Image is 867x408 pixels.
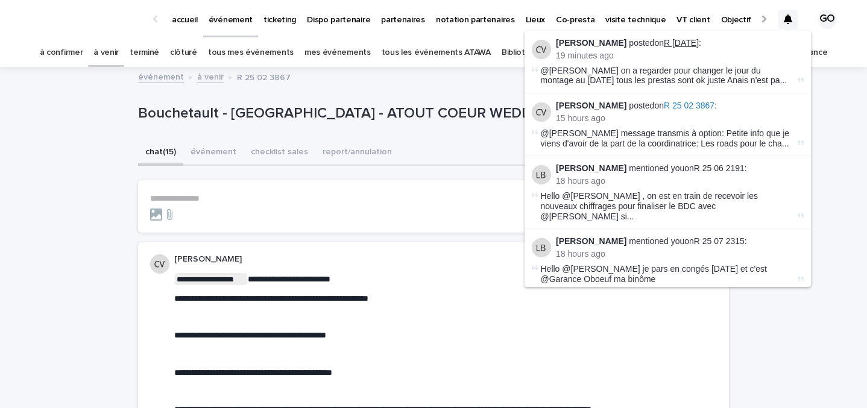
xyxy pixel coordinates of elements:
span: Hello @[PERSON_NAME] je pars en congés [DATE] et c'est @Garance Oboeuf ma binôme [541,264,767,284]
img: Ls34BcGeRexTGTNfXpUC [24,7,141,31]
strong: [PERSON_NAME] [556,163,626,173]
span: R 25 02 3867 [664,101,714,110]
img: Cynthia Vitale [532,102,551,122]
a: R 25 07 2315 [694,236,745,246]
p: mentioned you on : [556,236,804,246]
strong: [PERSON_NAME] [556,38,626,48]
a: mes événements [304,39,371,67]
a: à venir [93,39,119,67]
button: report/annulation [315,140,399,166]
img: Lucas Baron [532,238,551,257]
a: tous les événements ATAWA [382,39,491,67]
p: 19 minutes ago [556,51,804,61]
span: Hello @[PERSON_NAME] , on est en train de recevoir les nouveaux chiffrages pour finaliser le BDC ... [541,191,795,221]
img: Cynthia Vitale [532,40,551,59]
a: Bibliothèque 3D [502,39,562,67]
p: R 25 02 3867 [237,70,291,83]
button: chat (15) [138,140,183,166]
p: posted on : [556,101,804,111]
button: événement [183,140,244,166]
a: terminé [130,39,159,67]
a: à venir [197,69,224,83]
p: 18 hours ago [556,176,804,186]
strong: [PERSON_NAME] [556,236,626,246]
p: posted on : [556,38,804,48]
p: [PERSON_NAME] [174,254,667,265]
p: Bouchetault - [GEOGRAPHIC_DATA] - ATOUT COEUR WEDDING [138,105,635,122]
a: R 25 06 2191 [694,163,745,173]
strong: [PERSON_NAME] [556,101,626,110]
button: checklist sales [244,140,315,166]
a: à confirmer [40,39,83,67]
div: GO [818,10,837,29]
span: @[PERSON_NAME] on a regarder pour changer le jour du montage au [DATE] tous les prestas sont ok j... [541,66,795,86]
a: clôturé [170,39,197,67]
p: 18 hours ago [556,249,804,259]
a: tous mes événements [208,39,294,67]
span: @[PERSON_NAME] message transmis à option: Petite info que je viens d'avoir de la part de la coord... [541,128,795,149]
a: R [DATE] [664,38,699,48]
img: Lucas Baron [532,165,551,184]
a: événement [138,69,184,83]
p: mentioned you on : [556,163,804,174]
p: 15 hours ago [556,113,804,124]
